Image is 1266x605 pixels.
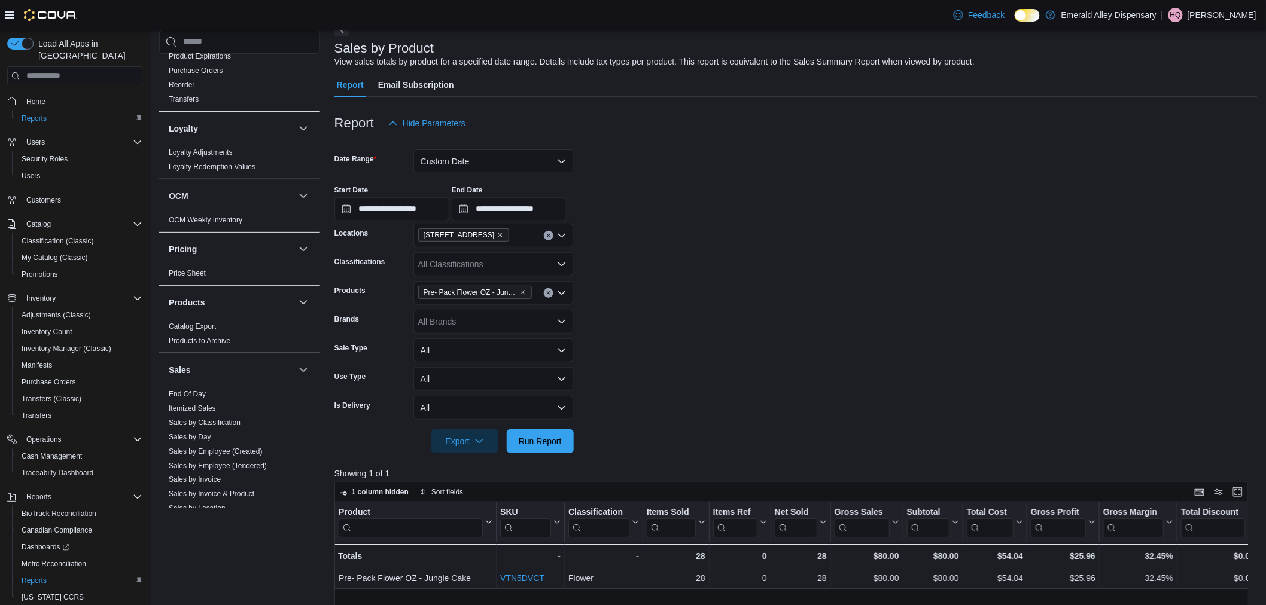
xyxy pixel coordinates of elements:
button: Users [22,135,50,149]
a: Transfers [17,408,56,423]
div: Product [339,506,483,537]
div: Gross Profit [1031,506,1086,537]
span: Transfers [17,408,142,423]
button: Traceabilty Dashboard [12,465,147,481]
div: Pre- Pack Flower OZ - Jungle Cake [339,571,492,585]
div: - [500,549,561,563]
a: Price Sheet [169,269,206,277]
div: Items Ref [713,506,757,518]
button: Keyboard shortcuts [1192,485,1207,499]
a: Transfers (Classic) [17,392,86,406]
span: Canadian Compliance [17,523,142,537]
div: Gross Margin [1103,506,1164,537]
span: Manifests [17,358,142,372]
button: Catalog [22,217,56,231]
span: Adjustments (Classic) [17,308,142,322]
button: Pricing [169,243,294,255]
span: Feedback [968,9,1005,21]
span: Reports [22,490,142,504]
span: Canadian Compliance [22,525,92,535]
label: Start Date [334,185,369,195]
a: Sales by Employee (Tendered) [169,462,267,470]
div: $80.00 [835,549,899,563]
span: Security Roles [22,154,68,164]
span: Pre- Pack Flower OZ - Jungle Cake [418,286,532,299]
button: Canadian Compliance [12,522,147,539]
button: Operations [22,432,66,447]
button: Open list of options [557,288,567,298]
div: Classification [568,506,629,537]
button: Sales [169,364,294,376]
span: Users [26,137,45,147]
div: Hunter Quinten [1168,8,1183,22]
button: Hide Parameters [384,111,470,135]
button: Inventory Count [12,323,147,340]
div: OCM [159,213,320,232]
button: Gross Margin [1103,506,1173,537]
button: OCM [296,189,311,203]
a: Home [22,94,50,109]
span: Washington CCRS [17,590,142,604]
button: Items Sold [647,506,705,537]
span: Adjustments (Classic) [22,310,91,320]
span: Reports [17,573,142,588]
span: Product Expirations [169,51,231,61]
span: Report [337,73,364,97]
a: Security Roles [17,152,72,166]
span: Catalog [22,217,142,231]
button: Users [12,167,147,184]
span: Security Roles [17,152,142,166]
button: Transfers (Classic) [12,390,147,407]
div: Total Discount [1181,506,1245,518]
span: Export [439,429,491,453]
label: Locations [334,228,369,238]
img: Cova [24,9,77,21]
button: Manifests [12,357,147,374]
button: Custom Date [413,149,574,173]
a: Sales by Location [169,505,226,513]
button: Promotions [12,266,147,283]
div: 28 [775,571,827,585]
a: Feedback [949,3,1009,27]
span: Run Report [519,435,562,447]
button: Loyalty [169,123,294,135]
div: 32.45% [1103,571,1173,585]
span: Reports [22,576,47,585]
span: Inventory Manager (Classic) [22,344,111,353]
div: Items Sold [647,506,696,537]
span: Load All Apps in [GEOGRAPHIC_DATA] [34,38,142,62]
span: Traceabilty Dashboard [22,468,93,478]
div: Products [159,319,320,353]
span: Sort fields [431,487,463,497]
a: Promotions [17,267,63,282]
button: Product [339,506,492,537]
button: Classification [568,506,639,537]
button: Products [296,295,311,310]
input: Dark Mode [1015,9,1040,22]
button: Gross Sales [835,506,899,537]
span: Inventory Manager (Classic) [17,341,142,356]
div: $0.00 [1181,571,1255,585]
span: Reports [22,114,47,123]
span: Inventory [22,291,142,305]
button: Run Report [507,429,574,453]
p: Showing 1 of 1 [334,467,1258,479]
span: Promotions [22,270,58,279]
a: Customers [22,193,66,207]
label: Use Type [334,372,366,381]
div: Net Sold [775,506,817,537]
input: Press the down key to open a popover containing a calendar. [334,197,449,221]
span: Manifests [22,360,52,370]
span: Inventory [26,294,56,303]
span: Sales by Invoice [169,475,221,485]
label: Classifications [334,257,385,267]
button: Transfers [12,407,147,424]
a: Dashboards [17,540,74,554]
span: Transfers [169,94,199,104]
button: Inventory [22,291,60,305]
span: Sales by Invoice & Product [169,490,254,499]
button: Loyalty [296,121,311,136]
a: Reports [17,573,51,588]
div: 28 [647,571,705,585]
